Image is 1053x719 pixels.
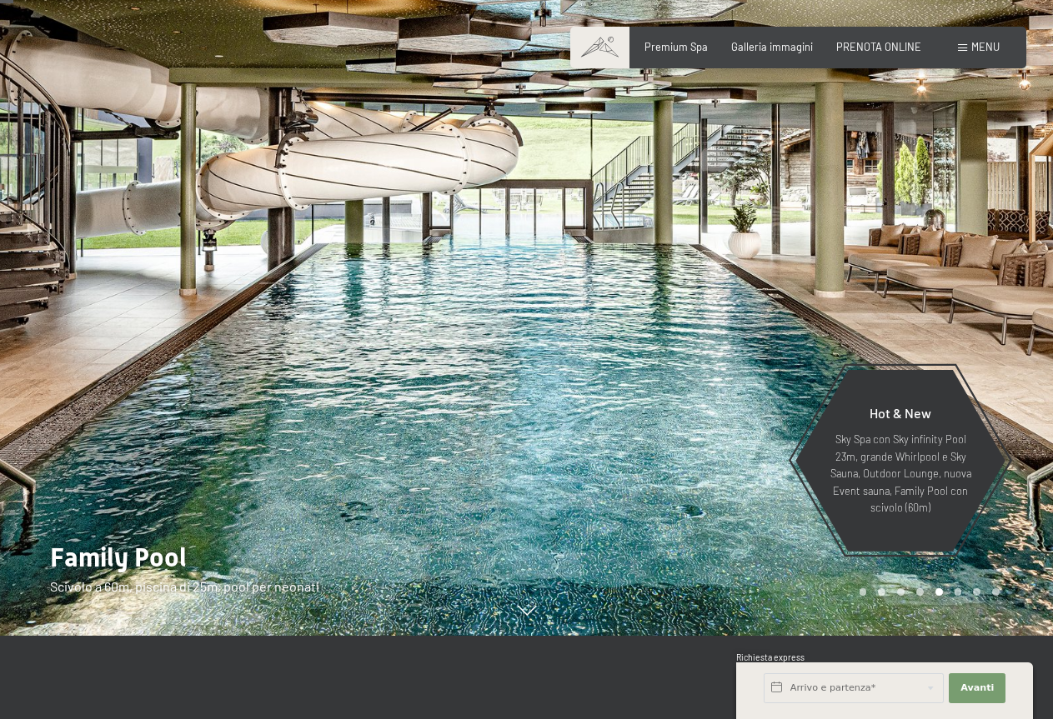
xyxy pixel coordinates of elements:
div: Carousel Page 5 (Current Slide) [935,588,943,596]
div: Carousel Pagination [854,588,1000,596]
div: Carousel Page 7 [973,588,980,596]
a: PRENOTA ONLINE [836,40,921,53]
button: Avanti [949,673,1005,703]
span: Menu [971,40,1000,53]
p: Sky Spa con Sky infinity Pool 23m, grande Whirlpool e Sky Sauna, Outdoor Lounge, nuova Event saun... [828,431,973,516]
a: Galleria immagini [731,40,813,53]
span: Richiesta express [736,652,805,662]
div: Carousel Page 6 [955,588,962,596]
div: Carousel Page 2 [878,588,885,596]
a: Hot & New Sky Spa con Sky infinity Pool 23m, grande Whirlpool e Sky Sauna, Outdoor Lounge, nuova ... [795,369,1006,552]
a: Premium Spa [644,40,708,53]
div: Carousel Page 8 [992,588,1000,596]
span: Avanti [960,682,994,695]
div: Carousel Page 4 [916,588,924,596]
span: Hot & New [870,405,931,421]
div: Carousel Page 1 [860,588,867,596]
div: Carousel Page 3 [897,588,905,596]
